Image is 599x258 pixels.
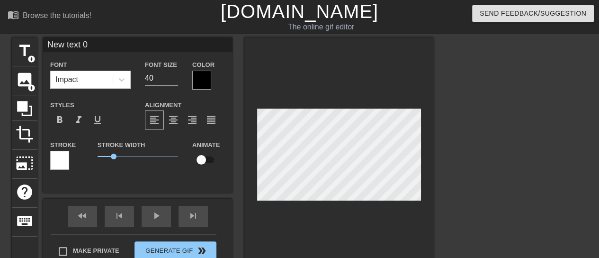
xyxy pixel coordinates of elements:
span: help [16,183,34,201]
span: double_arrow [196,245,207,257]
span: add_circle [27,84,36,92]
span: keyboard [16,212,34,230]
label: Alignment [145,101,181,110]
a: [DOMAIN_NAME] [221,1,378,22]
div: Browse the tutorials! [23,11,91,19]
button: Send Feedback/Suggestion [472,5,594,22]
label: Font Size [145,60,177,70]
label: Animate [192,140,220,150]
label: Styles [50,101,74,110]
label: Stroke Width [98,140,145,150]
span: format_align_left [149,114,160,126]
span: image [16,71,34,89]
a: Browse the tutorials! [8,9,91,24]
div: Impact [55,74,78,85]
span: fast_rewind [77,210,88,221]
label: Font [50,60,67,70]
span: format_align_center [168,114,179,126]
span: skip_previous [114,210,125,221]
div: The online gif editor [205,21,438,33]
span: format_italic [73,114,84,126]
label: Stroke [50,140,76,150]
span: photo_size_select_large [16,154,34,172]
span: Make Private [73,246,119,256]
label: Color [192,60,215,70]
span: format_bold [54,114,65,126]
span: format_align_justify [206,114,217,126]
span: play_arrow [151,210,162,221]
span: crop [16,125,34,143]
span: skip_next [188,210,199,221]
span: title [16,42,34,60]
span: add_circle [27,55,36,63]
span: Generate Gif [138,245,213,257]
span: format_align_right [187,114,198,126]
span: Send Feedback/Suggestion [480,8,586,19]
span: menu_book [8,9,19,20]
span: format_underline [92,114,103,126]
